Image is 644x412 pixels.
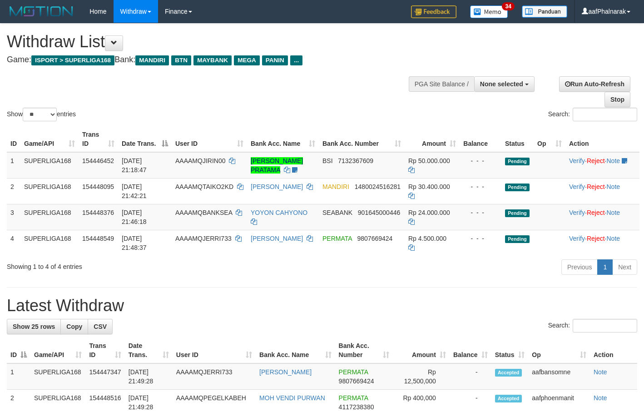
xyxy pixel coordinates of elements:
span: BTN [171,55,191,65]
span: BSI [322,157,333,164]
a: CSV [88,319,113,334]
span: None selected [480,80,523,88]
span: Copy [66,323,82,330]
td: 3 [7,204,20,230]
th: Action [565,126,639,152]
td: SUPERLIGA168 [30,363,85,390]
th: Game/API: activate to sort column ascending [20,126,79,152]
span: SEABANK [322,209,352,216]
td: 2 [7,178,20,204]
td: [DATE] 21:49:28 [125,363,173,390]
div: Showing 1 to 4 of 4 entries [7,258,262,271]
th: Bank Acc. Name: activate to sort column ascending [256,338,335,363]
a: MOH VENDI PURWAN [259,394,325,402]
th: Op: activate to sort column ascending [528,338,590,363]
a: [PERSON_NAME] [251,235,303,242]
h1: Withdraw List [7,33,420,51]
span: Copy 9807669424 to clipboard [357,235,393,242]
th: Bank Acc. Number: activate to sort column ascending [335,338,393,363]
span: 34 [502,2,514,10]
td: 1 [7,152,20,179]
a: 1 [597,259,613,275]
a: Note [594,394,607,402]
span: 154448376 [82,209,114,216]
a: Note [606,157,620,164]
span: Copy 7132367609 to clipboard [338,157,373,164]
input: Search: [573,108,637,121]
span: CSV [94,323,107,330]
span: AAAAMQJERRI733 [175,235,232,242]
th: Op: activate to sort column ascending [534,126,565,152]
th: Amount: activate to sort column ascending [393,338,450,363]
a: Note [606,235,620,242]
th: Game/API: activate to sort column ascending [30,338,85,363]
td: · · [565,204,639,230]
td: SUPERLIGA168 [20,230,79,256]
div: - - - [463,234,498,243]
td: 154447347 [85,363,124,390]
span: Accepted [495,369,522,377]
span: PERMATA [339,394,368,402]
label: Search: [548,319,637,333]
td: Rp 12,500,000 [393,363,450,390]
input: Search: [573,319,637,333]
span: 154448549 [82,235,114,242]
span: Pending [505,158,530,165]
a: Run Auto-Refresh [559,76,630,92]
a: Stop [604,92,630,107]
span: Rp 24.000.000 [408,209,450,216]
a: Note [594,368,607,376]
span: [DATE] 21:48:37 [122,235,147,251]
td: 1 [7,363,30,390]
span: MANDIRI [322,183,349,190]
th: Action [590,338,637,363]
td: · · [565,152,639,179]
th: Trans ID: activate to sort column ascending [79,126,118,152]
span: MAYBANK [193,55,232,65]
th: Trans ID: activate to sort column ascending [85,338,124,363]
span: ISPORT > SUPERLIGA168 [31,55,114,65]
td: aafbansomne [528,363,590,390]
a: Verify [569,183,585,190]
td: SUPERLIGA168 [20,204,79,230]
span: AAAAMQBANKSEA [175,209,232,216]
span: ... [290,55,302,65]
td: - [450,363,491,390]
span: Rp 30.400.000 [408,183,450,190]
span: MANDIRI [135,55,169,65]
td: SUPERLIGA168 [20,152,79,179]
a: Note [606,209,620,216]
span: AAAAMQTAIKO2KD [175,183,233,190]
span: PERMATA [339,368,368,376]
img: MOTION_logo.png [7,5,76,18]
a: Reject [587,183,605,190]
td: · · [565,230,639,256]
td: 4 [7,230,20,256]
span: PERMATA [322,235,352,242]
th: ID: activate to sort column descending [7,338,30,363]
img: Feedback.jpg [411,5,456,18]
a: Verify [569,157,585,164]
div: - - - [463,182,498,191]
span: Pending [505,184,530,191]
th: Status [501,126,534,152]
th: Balance: activate to sort column ascending [450,338,491,363]
th: Date Trans.: activate to sort column ascending [125,338,173,363]
img: Button%20Memo.svg [470,5,508,18]
span: [DATE] 21:42:21 [122,183,147,199]
span: PANIN [262,55,288,65]
a: Reject [587,235,605,242]
a: [PERSON_NAME] [259,368,312,376]
span: Pending [505,235,530,243]
th: User ID: activate to sort column ascending [173,338,256,363]
a: [PERSON_NAME] PRATAMA [251,157,303,174]
select: Showentries [23,108,57,121]
th: ID [7,126,20,152]
th: Bank Acc. Number: activate to sort column ascending [319,126,405,152]
span: Show 25 rows [13,323,55,330]
a: [PERSON_NAME] [251,183,303,190]
th: Amount: activate to sort column ascending [405,126,460,152]
a: Next [612,259,637,275]
span: Copy 1480024516281 to clipboard [355,183,401,190]
span: Copy 4117238380 to clipboard [339,403,374,411]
